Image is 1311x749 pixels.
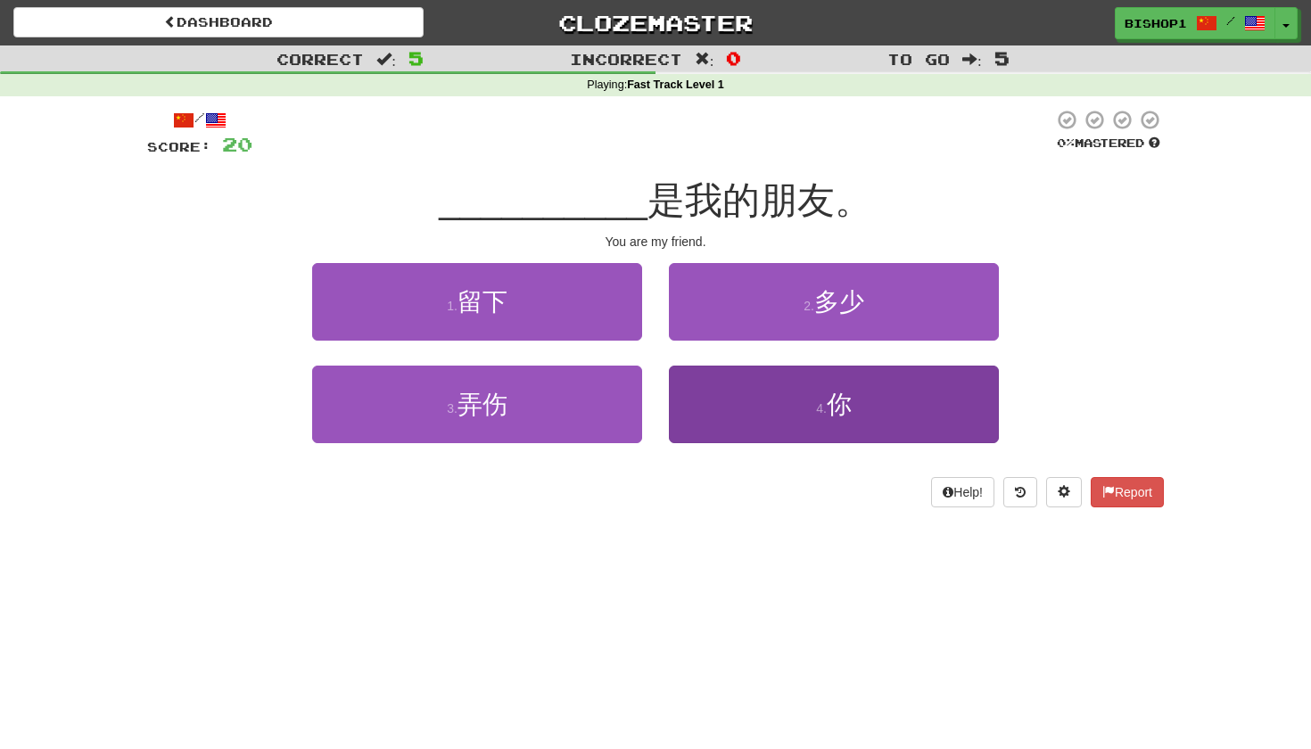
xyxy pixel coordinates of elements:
a: Dashboard [13,7,424,37]
span: __________ [439,179,647,221]
span: Correct [276,50,364,68]
span: Score: [147,139,211,154]
span: / [1226,14,1235,27]
button: 2.多少 [669,263,999,341]
a: bishop1 / [1115,7,1275,39]
a: Clozemaster [450,7,861,38]
span: 5 [994,47,1010,69]
span: Incorrect [570,50,682,68]
div: Mastered [1053,136,1164,152]
div: / [147,109,252,131]
small: 1 . [447,299,458,313]
small: 3 . [447,401,458,416]
span: : [695,52,714,67]
small: 4 . [816,401,827,416]
span: To go [887,50,950,68]
span: 多少 [814,288,864,316]
span: 20 [222,133,252,155]
span: : [962,52,982,67]
span: 0 [726,47,741,69]
span: 5 [408,47,424,69]
button: 1.留下 [312,263,642,341]
span: bishop1 [1125,15,1187,31]
strong: Fast Track Level 1 [627,78,724,91]
span: : [376,52,396,67]
button: Round history (alt+y) [1003,477,1037,507]
span: 0 % [1057,136,1075,150]
small: 2 . [804,299,814,313]
div: You are my friend. [147,233,1164,251]
span: 留下 [458,288,507,316]
span: 弄伤 [458,391,507,418]
span: 你 [827,391,852,418]
button: 4.你 [669,366,999,443]
button: 3.弄伤 [312,366,642,443]
button: Report [1091,477,1164,507]
button: Help! [931,477,994,507]
span: 是我的朋友。 [647,179,872,221]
